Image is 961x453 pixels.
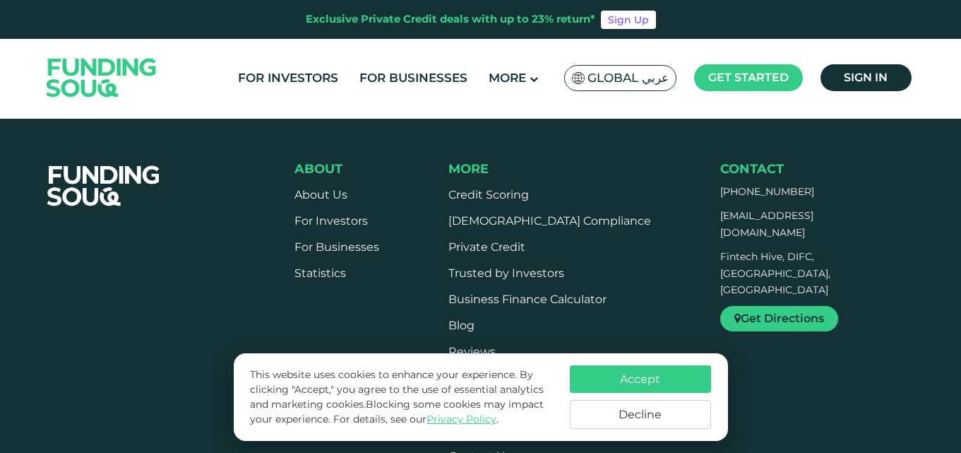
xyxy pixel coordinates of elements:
[448,345,496,358] a: Reviews
[448,240,525,254] a: Private Credit
[572,72,585,84] img: SA Flag
[448,319,474,332] a: Blog
[426,413,496,425] a: Privacy Policy
[250,367,555,427] p: This website uses cookies to enhance your experience. By clicking "Accept," you agree to the use ...
[601,11,656,29] a: Sign Up
[356,66,471,90] a: For Businesses
[489,71,526,85] span: More
[720,249,888,299] p: Fintech Hive, DIFC, [GEOGRAPHIC_DATA], [GEOGRAPHIC_DATA]
[294,188,347,201] a: About Us
[234,66,342,90] a: For Investors
[720,161,784,177] span: Contact
[294,240,379,254] a: For Businesses
[250,398,544,425] span: Blocking some cookies may impact your experience.
[720,185,814,198] a: [PHONE_NUMBER]
[306,11,595,28] div: Exclusive Private Credit deals with up to 23% return*
[844,71,888,84] span: Sign in
[448,161,489,177] span: More
[820,64,912,91] a: Sign in
[587,70,669,86] span: Global عربي
[708,71,789,84] span: Get started
[448,266,564,280] a: Trusted by Investors
[333,413,499,425] span: For details, see our .
[720,306,838,331] a: Get Directions
[570,365,711,393] button: Accept
[448,214,651,228] a: [DEMOGRAPHIC_DATA] Compliance
[294,266,346,280] a: Statistics
[294,214,368,228] a: For Investors
[448,293,607,306] a: Business Finance Calculator
[720,209,813,239] a: [EMAIL_ADDRESS][DOMAIN_NAME]
[33,148,174,223] img: FooterLogo
[448,188,529,201] a: Credit Scoring
[294,161,379,177] div: About
[32,42,171,113] img: Logo
[570,400,711,429] button: Decline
